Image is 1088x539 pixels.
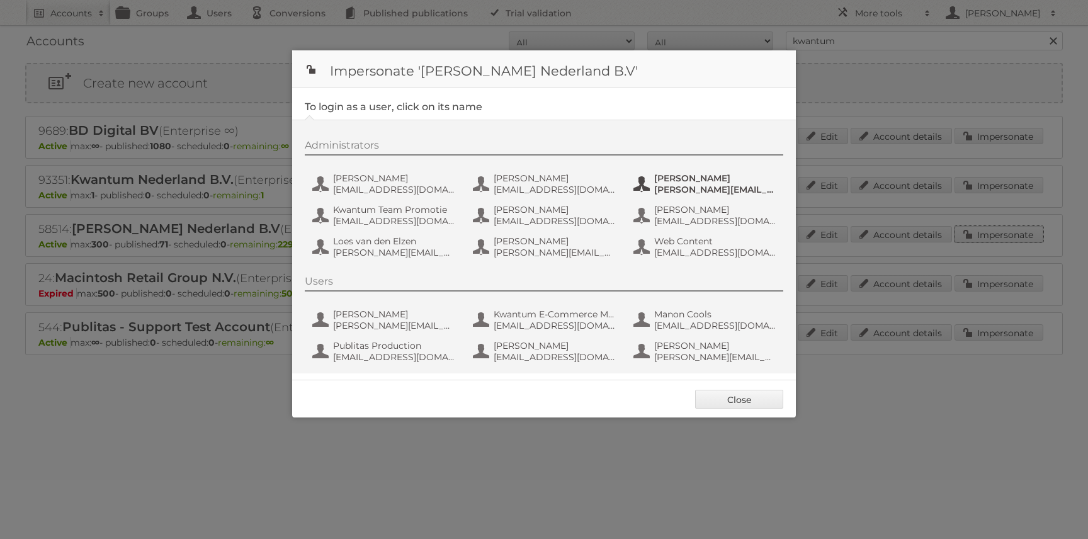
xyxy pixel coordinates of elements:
span: [EMAIL_ADDRESS][DOMAIN_NAME] [333,184,455,195]
span: [PERSON_NAME] [494,235,616,247]
span: Kwantum Team Promotie [333,204,455,215]
span: [EMAIL_ADDRESS][DOMAIN_NAME] [494,215,616,227]
span: [PERSON_NAME] [494,340,616,351]
span: [PERSON_NAME][EMAIL_ADDRESS][DOMAIN_NAME] [494,247,616,258]
span: Web Content [654,235,776,247]
button: [PERSON_NAME] [EMAIL_ADDRESS][DOMAIN_NAME] [311,171,459,196]
button: [PERSON_NAME] [PERSON_NAME][EMAIL_ADDRESS][DOMAIN_NAME] [311,307,459,332]
legend: To login as a user, click on its name [305,101,482,113]
button: Kwantum Team Promotie [EMAIL_ADDRESS][DOMAIN_NAME] [311,203,459,228]
span: [PERSON_NAME][EMAIL_ADDRESS][DOMAIN_NAME] [654,351,776,363]
span: [PERSON_NAME][EMAIL_ADDRESS][DOMAIN_NAME] [654,184,776,195]
button: [PERSON_NAME] [PERSON_NAME][EMAIL_ADDRESS][DOMAIN_NAME] [632,171,780,196]
button: [PERSON_NAME] [PERSON_NAME][EMAIL_ADDRESS][DOMAIN_NAME] [472,234,620,259]
span: Publitas Production [333,340,455,351]
span: [PERSON_NAME] [494,204,616,215]
span: [PERSON_NAME][EMAIL_ADDRESS][DOMAIN_NAME] [333,247,455,258]
button: [PERSON_NAME] [EMAIL_ADDRESS][DOMAIN_NAME] [472,171,620,196]
span: [EMAIL_ADDRESS][DOMAIN_NAME] [333,351,455,363]
button: [PERSON_NAME] [PERSON_NAME][EMAIL_ADDRESS][DOMAIN_NAME] [632,339,780,364]
div: Administrators [305,139,783,156]
span: [PERSON_NAME] [333,309,455,320]
span: [PERSON_NAME] [654,173,776,184]
button: [PERSON_NAME] [EMAIL_ADDRESS][DOMAIN_NAME] [472,203,620,228]
span: [PERSON_NAME] [654,204,776,215]
span: [EMAIL_ADDRESS][DOMAIN_NAME] [654,247,776,258]
span: [EMAIL_ADDRESS][DOMAIN_NAME] [654,215,776,227]
a: Close [695,390,783,409]
button: Kwantum E-Commerce Marketing [EMAIL_ADDRESS][DOMAIN_NAME] [472,307,620,332]
span: [PERSON_NAME] [494,173,616,184]
h1: Impersonate '[PERSON_NAME] Nederland B.V' [292,50,796,88]
span: [PERSON_NAME] [654,340,776,351]
button: Manon Cools [EMAIL_ADDRESS][DOMAIN_NAME] [632,307,780,332]
span: Loes van den Elzen [333,235,455,247]
span: [EMAIL_ADDRESS][DOMAIN_NAME] [333,215,455,227]
span: [EMAIL_ADDRESS][DOMAIN_NAME] [494,320,616,331]
span: [EMAIL_ADDRESS][DOMAIN_NAME] [494,351,616,363]
button: [PERSON_NAME] [EMAIL_ADDRESS][DOMAIN_NAME] [472,339,620,364]
button: Loes van den Elzen [PERSON_NAME][EMAIL_ADDRESS][DOMAIN_NAME] [311,234,459,259]
span: [EMAIL_ADDRESS][DOMAIN_NAME] [494,184,616,195]
span: Manon Cools [654,309,776,320]
button: Publitas Production [EMAIL_ADDRESS][DOMAIN_NAME] [311,339,459,364]
button: Web Content [EMAIL_ADDRESS][DOMAIN_NAME] [632,234,780,259]
span: [PERSON_NAME][EMAIL_ADDRESS][DOMAIN_NAME] [333,320,455,331]
button: [PERSON_NAME] [EMAIL_ADDRESS][DOMAIN_NAME] [632,203,780,228]
span: Kwantum E-Commerce Marketing [494,309,616,320]
div: Users [305,275,783,292]
span: [EMAIL_ADDRESS][DOMAIN_NAME] [654,320,776,331]
span: [PERSON_NAME] [333,173,455,184]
